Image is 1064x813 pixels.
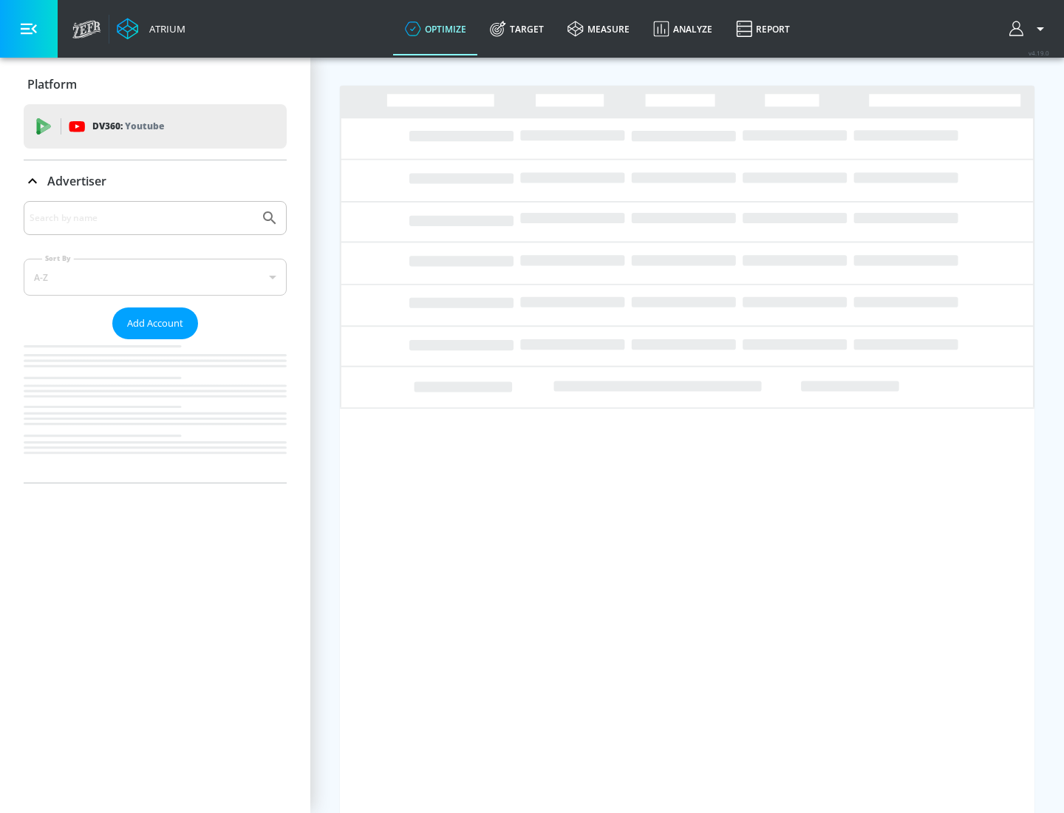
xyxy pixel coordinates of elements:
a: Report [724,2,802,55]
div: Advertiser [24,160,287,202]
nav: list of Advertiser [24,339,287,483]
div: A-Z [24,259,287,296]
span: v 4.19.0 [1029,49,1049,57]
a: Target [478,2,556,55]
input: Search by name [30,208,253,228]
label: Sort By [42,254,74,263]
a: Atrium [117,18,185,40]
p: DV360: [92,118,164,135]
a: measure [556,2,641,55]
div: DV360: Youtube [24,104,287,149]
span: Add Account [127,315,183,332]
a: Analyze [641,2,724,55]
p: Platform [27,76,77,92]
a: optimize [393,2,478,55]
div: Advertiser [24,201,287,483]
button: Add Account [112,307,198,339]
div: Atrium [143,22,185,35]
div: Platform [24,64,287,105]
p: Advertiser [47,173,106,189]
p: Youtube [125,118,164,134]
